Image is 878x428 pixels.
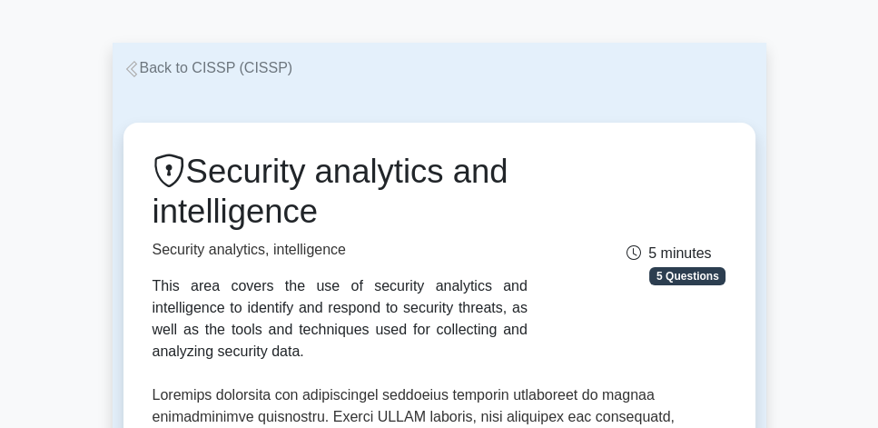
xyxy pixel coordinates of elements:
[123,60,293,75] a: Back to CISSP (CISSP)
[153,275,528,363] div: This area covers the use of security analytics and intelligence to identify and respond to securi...
[649,267,725,285] span: 5 Questions
[153,239,528,261] p: Security analytics, intelligence
[153,152,528,232] h1: Security analytics and intelligence
[626,245,711,261] span: 5 minutes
